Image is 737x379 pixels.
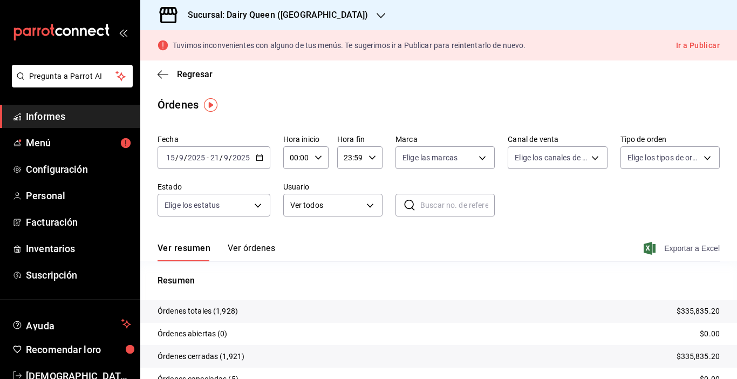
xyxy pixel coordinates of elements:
[179,153,184,162] input: --
[664,244,720,253] font: Exportar a Excel
[676,38,720,52] button: Ir a Publicar
[29,72,103,80] font: Pregunta a Parrot AI
[26,320,55,331] font: Ayuda
[26,111,65,122] font: Informes
[184,153,187,162] font: /
[420,194,495,216] input: Buscar no. de referencia
[166,153,175,162] input: --
[229,153,232,162] font: /
[26,243,75,254] font: Inventarios
[8,78,133,90] a: Pregunta a Parrot AI
[158,352,244,361] font: Órdenes cerradas (1,921)
[158,182,182,191] font: Estado
[177,69,213,79] font: Regresar
[26,190,65,201] font: Personal
[158,69,213,79] button: Regresar
[677,307,720,315] font: $335,835.20
[700,329,720,338] font: $0.00
[158,243,210,253] font: Ver resumen
[173,41,526,50] font: Tuvimos inconvenientes con alguno de tus menús. Te sugerimos ir a Publicar para reintentarlo de n...
[283,135,319,144] font: Hora inicio
[232,153,250,162] input: ----
[676,42,720,50] font: Ir a Publicar
[677,352,720,361] font: $335,835.20
[26,137,51,148] font: Menú
[228,243,275,253] font: Ver órdenes
[158,329,228,338] font: Órdenes abiertas (0)
[508,135,558,144] font: Canal de venta
[627,153,705,162] font: Elige los tipos de orden
[515,153,601,162] font: Elige los canales de venta
[158,135,179,144] font: Fecha
[402,153,458,162] font: Elige las marcas
[283,182,310,191] font: Usuario
[204,98,217,112] img: Marcador de información sobre herramientas
[26,216,78,228] font: Facturación
[158,98,199,111] font: Órdenes
[12,65,133,87] button: Pregunta a Parrot AI
[165,201,220,209] font: Elige los estatus
[290,201,323,209] font: Ver todos
[175,153,179,162] font: /
[187,153,206,162] input: ----
[119,28,127,37] button: abrir_cajón_menú
[158,275,195,286] font: Resumen
[188,10,368,20] font: Sucursal: Dairy Queen ([GEOGRAPHIC_DATA])
[26,344,101,355] font: Recomendar loro
[210,153,220,162] input: --
[646,242,720,255] button: Exportar a Excel
[620,135,667,144] font: Tipo de orden
[395,135,418,144] font: Marca
[158,242,275,261] div: pestañas de navegación
[223,153,229,162] input: --
[26,269,77,281] font: Suscripción
[337,135,365,144] font: Hora fin
[26,164,88,175] font: Configuración
[158,307,238,315] font: Órdenes totales (1,928)
[220,153,223,162] font: /
[207,153,209,162] font: -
